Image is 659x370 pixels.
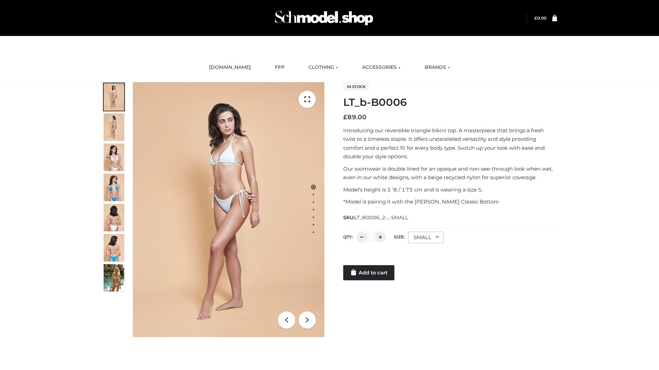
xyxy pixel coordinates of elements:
[104,204,124,231] img: ArielClassicBikiniTop_CloudNine_AzureSky_OW114ECO_7-scaled.jpg
[355,214,408,221] span: LT_B0006_2-_-SMALL
[534,15,537,21] span: £
[104,264,124,292] img: Arieltop_CloudNine_AzureSky2.jpg
[343,213,409,222] span: SKU:
[408,232,444,243] div: SMALL
[104,234,124,261] img: ArielClassicBikiniTop_CloudNine_AzureSky_OW114ECO_8-scaled.jpg
[273,4,375,32] img: Schmodel Admin 964
[343,126,557,161] p: Introducing our reversible triangle bikini top. A masterpiece that brings a fresh twist to a time...
[343,164,557,182] p: Our swimwear is double lined for an opaque and non-see-through look when wet, even in our white d...
[343,96,557,109] h1: LT_b-B0006
[343,113,347,121] span: £
[204,60,256,75] a: [DOMAIN_NAME]
[534,15,546,21] a: £0.00
[104,174,124,201] img: ArielClassicBikiniTop_CloudNine_AzureSky_OW114ECO_4-scaled.jpg
[357,60,406,75] a: ACCESSORIES
[104,144,124,171] img: ArielClassicBikiniTop_CloudNine_AzureSky_OW114ECO_3-scaled.jpg
[270,60,290,75] a: FFP
[343,197,557,206] p: *Model is pairing it with the [PERSON_NAME] Classic Bottom
[104,113,124,141] img: ArielClassicBikiniTop_CloudNine_AzureSky_OW114ECO_2-scaled.jpg
[343,234,353,239] label: QTY:
[534,15,546,21] bdi: 0.00
[394,234,405,239] label: Size:
[303,60,343,75] a: CLOTHING
[343,265,394,280] a: Add to cart
[343,185,557,194] p: Model’s height is 5 ‘8 / 173 cm and is wearing a size S.
[343,113,367,121] bdi: 89.00
[419,60,455,75] a: BRANDS
[133,82,324,337] img: ArielClassicBikiniTop_CloudNine_AzureSky_OW114ECO_1
[343,83,369,91] span: In stock
[104,83,124,111] img: ArielClassicBikiniTop_CloudNine_AzureSky_OW114ECO_1-scaled.jpg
